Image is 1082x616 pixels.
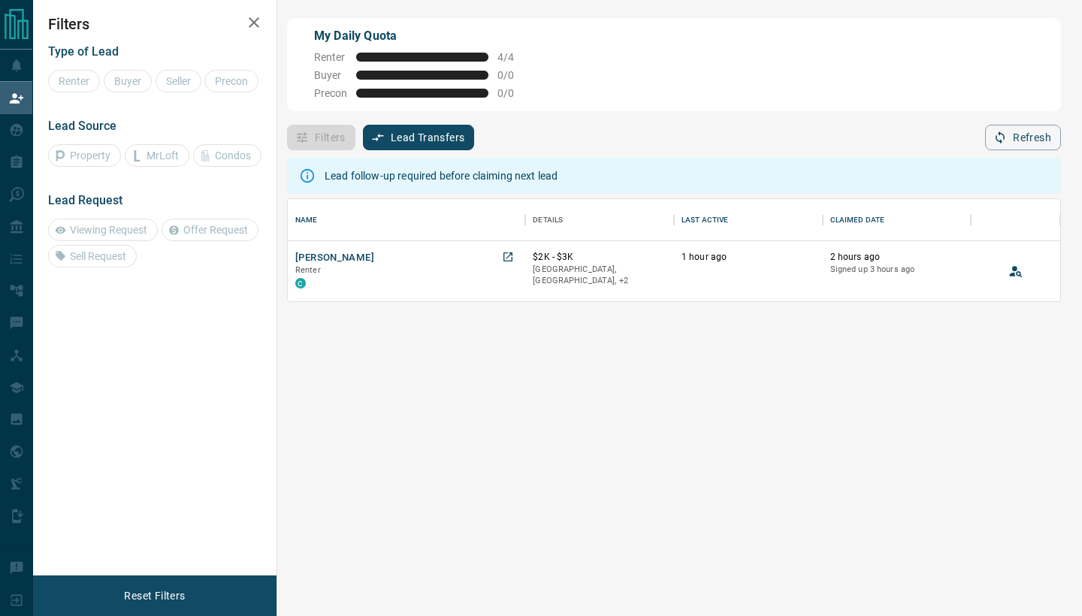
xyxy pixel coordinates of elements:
[830,199,885,241] div: Claimed Date
[314,27,530,45] p: My Daily Quota
[1008,264,1023,279] svg: View Lead
[1005,260,1027,282] button: View Lead
[295,199,318,241] div: Name
[682,251,815,264] p: 1 hour ago
[985,125,1061,150] button: Refresh
[295,278,306,288] div: condos.ca
[533,264,666,287] p: Midtown | Central, Toronto
[295,265,321,275] span: Renter
[674,199,823,241] div: Last Active
[114,583,195,608] button: Reset Filters
[533,199,563,241] div: Details
[497,87,530,99] span: 0 / 0
[497,69,530,81] span: 0 / 0
[314,69,347,81] span: Buyer
[48,15,261,33] h2: Filters
[314,51,347,63] span: Renter
[48,193,122,207] span: Lead Request
[823,199,972,241] div: Claimed Date
[314,87,347,99] span: Precon
[288,199,525,241] div: Name
[497,51,530,63] span: 4 / 4
[498,247,518,267] a: Open in New Tab
[533,251,666,264] p: $2K - $3K
[48,44,119,59] span: Type of Lead
[830,251,964,264] p: 2 hours ago
[525,199,674,241] div: Details
[682,199,728,241] div: Last Active
[325,162,558,189] div: Lead follow-up required before claiming next lead
[830,264,964,276] p: Signed up 3 hours ago
[48,119,116,133] span: Lead Source
[363,125,475,150] button: Lead Transfers
[295,251,374,265] button: [PERSON_NAME]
